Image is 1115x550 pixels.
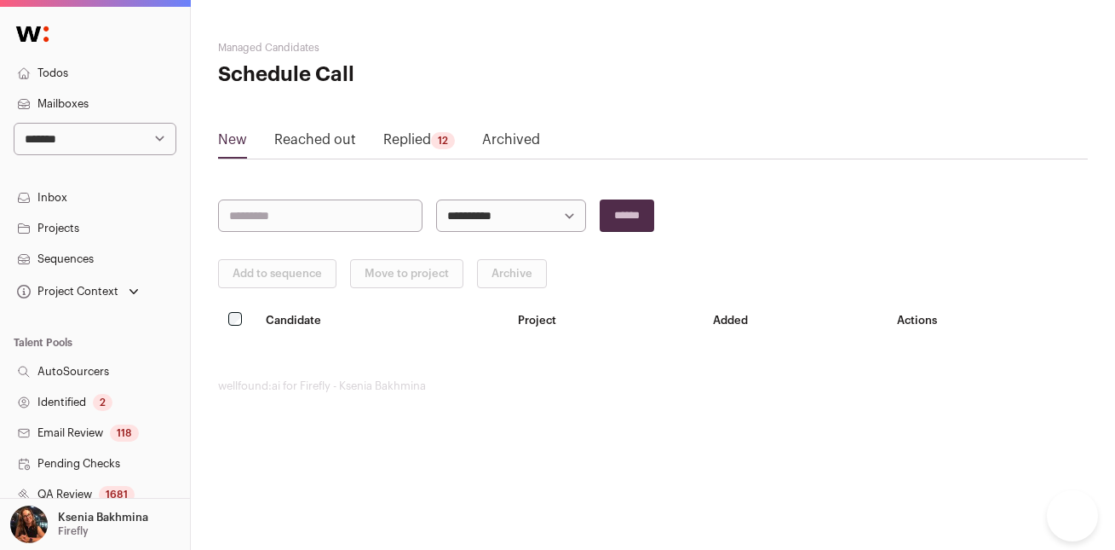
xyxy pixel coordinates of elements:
footer: wellfound:ai for Firefly - Ksenia Bakhmina [218,379,1088,393]
div: Project Context [14,285,118,298]
button: Open dropdown [14,280,142,304]
p: Firefly [58,524,89,538]
p: Ksenia Bakhmina [58,511,148,524]
h1: Schedule Call [218,61,508,89]
div: 118 [110,425,139,442]
th: Project [508,302,703,339]
button: Open dropdown [7,506,152,543]
a: Replied [383,130,455,157]
th: Added [703,302,887,339]
a: Archived [482,130,540,157]
div: 2 [93,394,112,411]
a: Reached out [274,130,356,157]
img: Wellfound [7,17,58,51]
div: 12 [431,132,455,149]
a: New [218,130,247,157]
img: 13968079-medium_jpg [10,506,48,543]
h2: Managed Candidates [218,41,508,55]
th: Actions [887,302,1088,339]
th: Candidate [256,302,508,339]
div: 1681 [99,486,135,503]
iframe: Help Scout Beacon - Open [1047,490,1098,541]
